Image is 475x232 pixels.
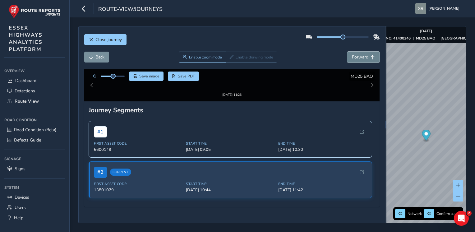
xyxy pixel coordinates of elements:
div: [DATE] 11:26 [213,84,251,89]
div: Map marker [422,130,430,142]
span: Detections [15,88,35,94]
span: # 2 [94,161,107,172]
span: Enable zoom mode [189,55,222,60]
span: Route View [15,98,39,104]
button: Forward [347,52,380,63]
span: Back [95,54,104,60]
span: route-view/journeys [98,5,163,14]
div: Overview [4,66,65,76]
button: Close journey [84,34,127,45]
span: End Time: [278,136,367,140]
span: First Asset Code: [94,176,182,181]
span: Help [14,215,23,221]
button: Back [84,52,109,63]
span: Forward [352,54,368,60]
span: Current [110,163,131,170]
strong: ASSET NO. 41400246 [373,36,411,41]
img: Thumbnail frame [213,78,251,84]
span: End Time: [278,176,367,181]
strong: MD25 BAO [416,36,435,41]
span: First Asset Code: [94,136,182,140]
span: [DATE] 10:44 [186,182,274,187]
span: [DATE] 11:42 [278,182,367,187]
a: Detections [4,86,65,96]
iframe: Intercom live chat [454,211,469,226]
a: Road Condition (Beta) [4,125,65,135]
a: Users [4,202,65,213]
button: PDF [168,72,199,81]
span: Confirm assets [436,211,461,216]
span: Dashboard [15,78,36,84]
span: Start Time: [186,176,274,181]
span: # 1 [94,121,107,132]
a: Defects Guide [4,135,65,145]
span: Start Time: [186,136,274,140]
span: Devices [15,194,29,200]
div: System [4,183,65,192]
span: Defects Guide [14,137,41,143]
span: 13801029 [94,182,182,187]
a: Signs [4,164,65,174]
span: Close journey [95,37,122,43]
span: Users [15,205,26,211]
span: MD25 BAO [351,73,373,79]
span: Save PDF [178,74,195,79]
span: 2 [467,211,472,216]
span: Road Condition (Beta) [14,127,56,133]
span: [DATE] 09:05 [186,141,274,147]
div: Signage [4,154,65,164]
span: Network [408,211,422,216]
span: ESSEX HIGHWAYS ANALYTICS PLATFORM [9,24,43,53]
span: [DATE] 10:30 [278,141,367,147]
button: [PERSON_NAME] [415,3,462,14]
span: Signs [15,166,25,172]
span: 6600149 [94,141,182,147]
button: Save [129,72,164,81]
button: Zoom [179,52,226,63]
strong: [DATE] [420,29,432,34]
div: Journey Segments [89,100,376,109]
a: Devices [4,192,65,202]
span: Save image [139,74,159,79]
img: diamond-layout [415,3,426,14]
span: [PERSON_NAME] [428,3,459,14]
a: Dashboard [4,76,65,86]
img: rr logo [9,4,61,18]
a: Help [4,213,65,223]
a: Route View [4,96,65,106]
div: Road Condition [4,115,65,125]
